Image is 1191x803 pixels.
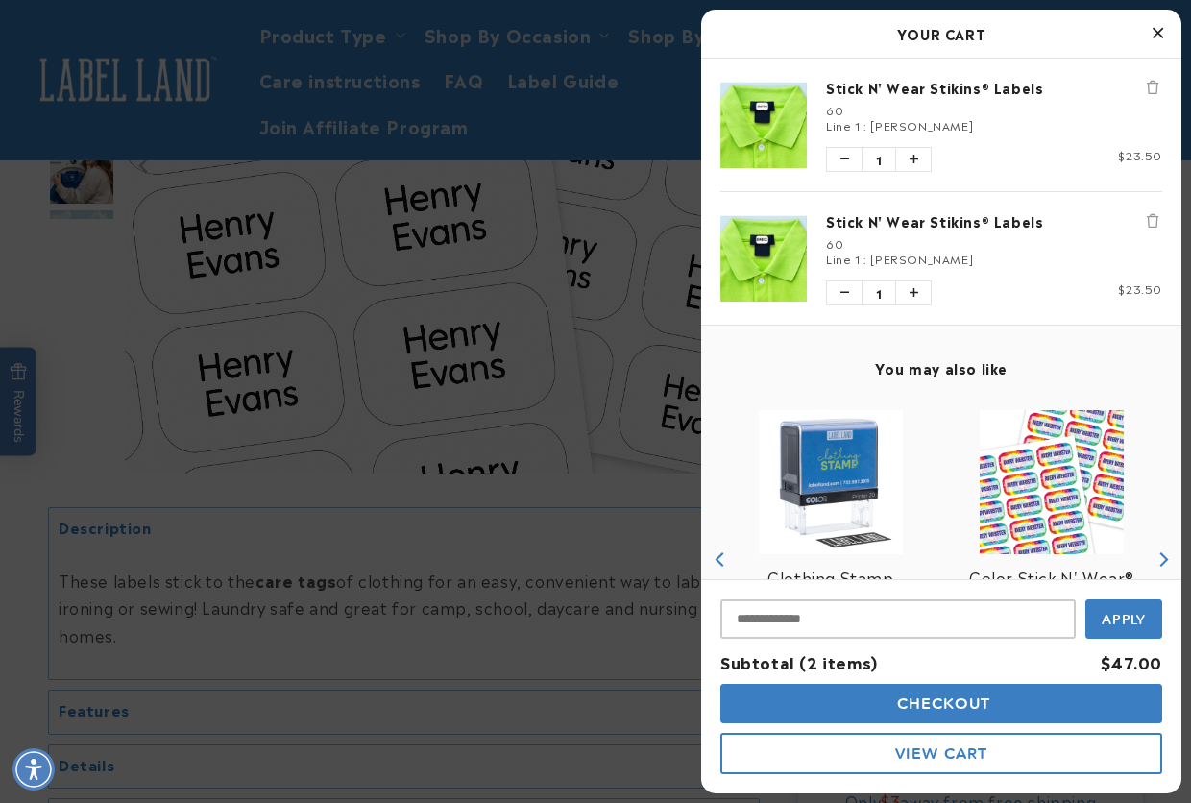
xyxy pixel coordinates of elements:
[12,748,55,791] div: Accessibility Menu
[1143,78,1162,97] button: Remove Stick N' Wear Stikins® Labels
[862,148,896,171] span: 1
[720,215,807,302] img: Stick N' Wear Stikins® Labels
[980,410,1124,554] img: Color Stick N' Wear® Labels - Label Land
[862,281,896,304] span: 1
[720,650,878,673] span: Subtotal (2 items)
[895,744,987,763] span: View Cart
[870,250,973,267] span: [PERSON_NAME]
[941,391,1162,728] div: product
[827,281,862,304] button: Decrease quantity of Stick N' Wear Stikins® Labels
[1118,280,1162,297] span: $23.50
[896,281,931,304] button: Increase quantity of Stick N' Wear Stikins® Labels
[827,148,862,171] button: Decrease quantity of Stick N' Wear Stikins® Labels
[759,410,903,554] img: Clothing Stamp - Label Land
[147,22,229,41] h1: Chat with us
[826,78,1162,97] a: Stick N' Wear Stikins® Labels
[1085,599,1162,639] button: Apply
[951,564,1153,620] a: View Color Stick N' Wear® Labels
[720,391,941,727] div: product
[826,235,1162,251] div: 60
[706,545,735,573] button: Previous
[826,102,1162,117] div: 60
[826,116,861,134] span: Line 1
[720,191,1162,325] li: product
[10,7,232,57] button: Open gorgias live chat
[720,684,1162,723] button: Checkout
[1148,545,1177,573] button: Next
[720,82,807,168] img: Stick N' Wear Stikins® Labels
[1101,648,1162,676] div: $47.00
[767,564,893,592] a: View Clothing Stamp
[1118,146,1162,163] span: $23.50
[892,694,991,713] span: Checkout
[870,116,973,134] span: [PERSON_NAME]
[720,733,1162,774] button: View Cart
[720,19,1162,48] h2: Your Cart
[1143,19,1172,48] button: Close Cart
[1102,611,1147,628] span: Apply
[826,250,861,267] span: Line 1
[720,59,1162,191] li: product
[863,116,867,134] span: :
[863,250,867,267] span: :
[826,211,1162,231] a: Stick N' Wear Stikins® Labels
[1143,211,1162,231] button: Remove Stick N' Wear Stikins® Labels
[720,599,1076,639] input: Input Discount
[896,148,931,171] button: Increase quantity of Stick N' Wear Stikins® Labels
[720,359,1162,377] h4: You may also like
